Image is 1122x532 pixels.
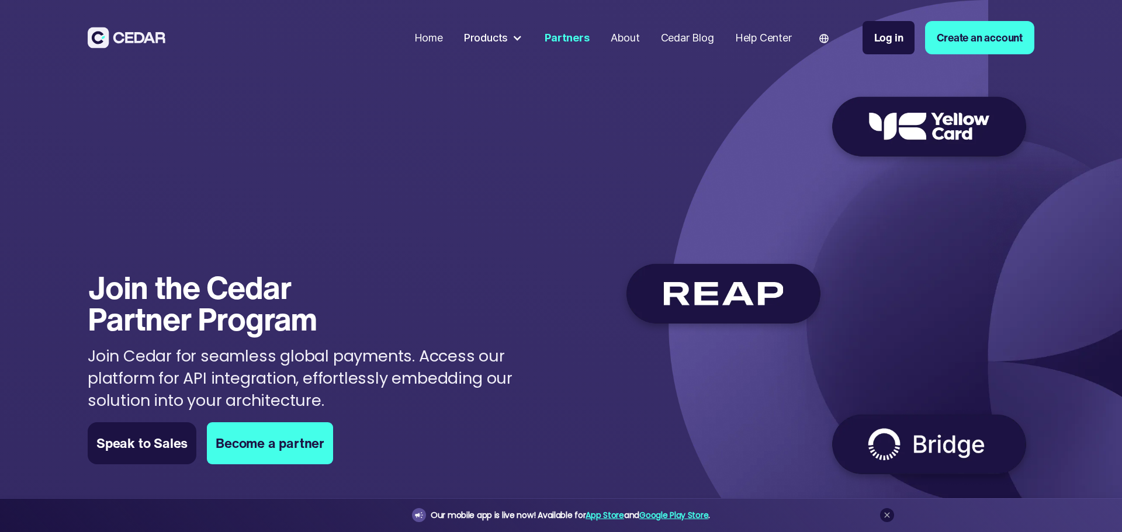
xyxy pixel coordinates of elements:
[459,25,529,51] div: Products
[819,34,829,43] img: world icon
[88,345,566,411] p: Join Cedar for seamless global payments. Access our platform for API integration, effortlessly em...
[409,24,448,51] a: Home
[639,509,708,521] a: Google Play Store
[88,422,196,464] a: Speak to Sales
[539,24,594,51] a: Partners
[735,30,792,46] div: Help Center
[586,509,624,521] a: App Store
[431,508,710,523] div: Our mobile app is live now! Available for and .
[611,30,640,46] div: About
[414,510,424,520] img: announcement
[414,30,443,46] div: Home
[730,24,797,51] a: Help Center
[925,21,1034,54] a: Create an account
[545,30,589,46] div: Partners
[207,422,333,464] a: Become a partner
[464,30,508,46] div: Products
[863,21,915,54] a: Log in
[605,24,645,51] a: About
[656,24,719,51] a: Cedar Blog
[874,30,903,46] div: Log in
[88,272,375,335] h1: Join the Cedar Partner Program
[661,30,714,46] div: Cedar Blog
